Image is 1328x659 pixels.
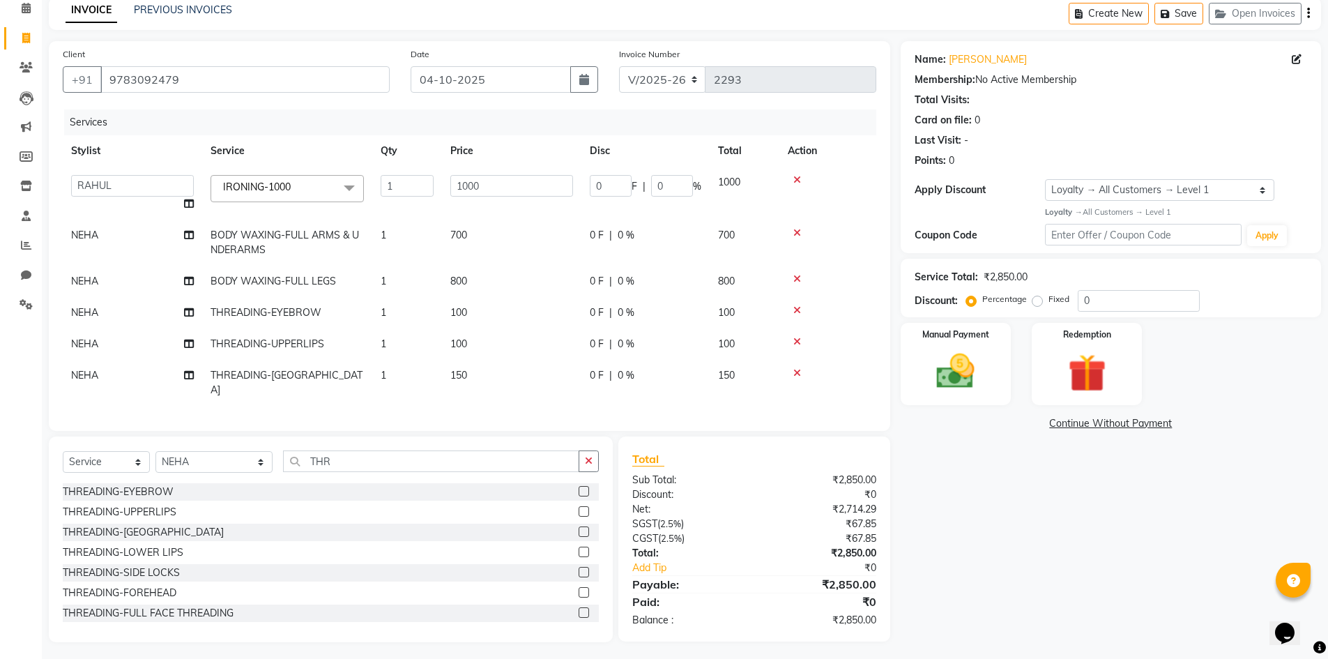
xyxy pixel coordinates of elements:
[63,566,180,580] div: THREADING-SIDE LOCKS
[779,135,876,167] th: Action
[1045,207,1082,217] strong: Loyalty →
[922,328,989,341] label: Manual Payment
[964,133,968,148] div: -
[915,93,970,107] div: Total Visits:
[632,452,664,467] span: Total
[1209,3,1302,24] button: Open Invoices
[982,293,1027,305] label: Percentage
[622,502,754,517] div: Net:
[632,179,637,194] span: F
[915,133,961,148] div: Last Visit:
[632,532,658,545] span: CGST
[618,368,634,383] span: 0 %
[381,306,386,319] span: 1
[372,135,442,167] th: Qty
[693,179,701,194] span: %
[915,113,972,128] div: Card on file:
[450,275,467,287] span: 800
[1045,224,1242,245] input: Enter Offer / Coupon Code
[1247,225,1287,246] button: Apply
[100,66,390,93] input: Search by Name/Mobile/Email/Code
[63,485,174,499] div: THREADING-EYEBROW
[622,473,754,487] div: Sub Total:
[63,545,183,560] div: THREADING-LOWER LIPS
[442,135,581,167] th: Price
[590,228,604,243] span: 0 F
[949,153,954,168] div: 0
[984,270,1028,285] div: ₹2,850.00
[381,338,386,350] span: 1
[618,274,634,289] span: 0 %
[63,606,234,621] div: THREADING-FULL FACE THREADING
[618,228,634,243] span: 0 %
[450,229,467,241] span: 700
[754,517,887,531] div: ₹67.85
[915,228,1046,243] div: Coupon Code
[661,533,682,544] span: 2.5%
[63,525,224,540] div: THREADING-[GEOGRAPHIC_DATA]
[411,48,429,61] label: Date
[618,337,634,351] span: 0 %
[754,576,887,593] div: ₹2,850.00
[632,517,657,530] span: SGST
[718,338,735,350] span: 100
[211,306,321,319] span: THREADING-EYEBROW
[622,546,754,561] div: Total:
[609,305,612,320] span: |
[718,275,735,287] span: 800
[643,179,646,194] span: |
[622,613,754,628] div: Balance :
[754,473,887,487] div: ₹2,850.00
[915,153,946,168] div: Points:
[71,369,98,381] span: NEHA
[211,338,324,350] span: THREADING-UPPERLIPS
[619,48,680,61] label: Invoice Number
[710,135,779,167] th: Total
[64,109,887,135] div: Services
[1048,293,1069,305] label: Fixed
[915,294,958,308] div: Discount:
[618,305,634,320] span: 0 %
[622,517,754,531] div: ( )
[381,229,386,241] span: 1
[622,531,754,546] div: ( )
[924,349,986,393] img: _cash.svg
[381,275,386,287] span: 1
[754,546,887,561] div: ₹2,850.00
[211,275,336,287] span: BODY WAXING-FULL LEGS
[903,416,1318,431] a: Continue Without Payment
[590,337,604,351] span: 0 F
[450,338,467,350] span: 100
[777,561,887,575] div: ₹0
[63,586,176,600] div: THREADING-FOREHEAD
[71,338,98,350] span: NEHA
[1063,328,1111,341] label: Redemption
[1154,3,1203,24] button: Save
[609,368,612,383] span: |
[63,505,176,520] div: THREADING-UPPERLIPS
[590,368,604,383] span: 0 F
[754,502,887,517] div: ₹2,714.29
[71,275,98,287] span: NEHA
[63,66,102,93] button: +91
[975,113,980,128] div: 0
[1269,603,1314,645] iframe: chat widget
[581,135,710,167] th: Disc
[915,270,978,285] div: Service Total:
[622,561,776,575] a: Add Tip
[622,593,754,610] div: Paid:
[949,52,1027,67] a: [PERSON_NAME]
[450,306,467,319] span: 100
[202,135,372,167] th: Service
[71,229,98,241] span: NEHA
[915,183,1046,197] div: Apply Discount
[1045,206,1307,218] div: All Customers → Level 1
[450,369,467,381] span: 150
[754,487,887,502] div: ₹0
[590,305,604,320] span: 0 F
[718,306,735,319] span: 100
[71,306,98,319] span: NEHA
[718,229,735,241] span: 700
[211,229,359,256] span: BODY WAXING-FULL ARMS & UNDERARMS
[622,576,754,593] div: Payable:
